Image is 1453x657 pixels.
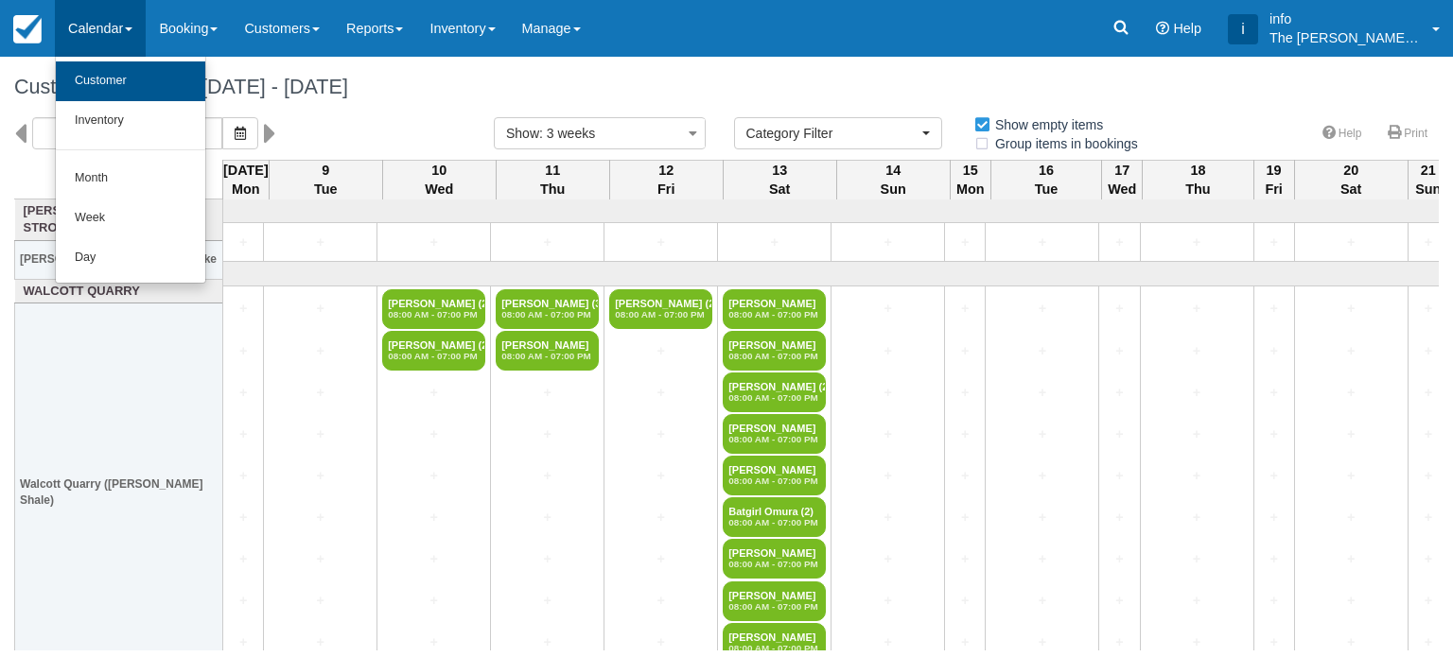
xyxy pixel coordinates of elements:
a: + [228,632,258,652]
a: + [1146,233,1249,252]
a: + [1300,299,1403,319]
a: + [836,424,939,444]
label: Show empty items [973,111,1115,139]
a: + [1104,508,1134,527]
label: Group items in bookings [973,130,1150,158]
a: + [990,341,1094,361]
a: + [496,549,599,569]
a: + [269,299,372,319]
a: + [1413,508,1444,527]
a: + [496,383,599,403]
a: + [1104,549,1134,569]
a: + [609,233,712,252]
a: + [1146,299,1249,319]
a: + [950,591,980,611]
div: i [1228,14,1258,44]
span: Show [506,126,539,141]
th: 16 Tue [990,160,1101,199]
a: + [1146,508,1249,527]
th: 14 Sun [836,160,950,199]
a: + [1104,466,1134,486]
a: + [1146,383,1249,403]
p: The [PERSON_NAME] Shale Geoscience Foundation [1269,28,1421,47]
a: + [1413,591,1444,611]
a: + [950,549,980,569]
a: + [990,233,1094,252]
a: + [836,299,939,319]
a: + [228,299,258,319]
span: Show empty items [973,117,1118,130]
em: 08:00 AM - 07:00 PM [728,517,820,528]
img: checkfront-main-nav-mini-logo.png [13,15,42,43]
span: [DATE] - [DATE] [191,75,348,98]
a: [PERSON_NAME]08:00 AM - 07:00 PM [723,539,826,579]
a: + [836,632,939,652]
a: + [1259,424,1289,444]
a: + [1413,383,1444,403]
a: + [1104,341,1134,361]
a: + [1104,424,1134,444]
a: + [836,233,939,252]
em: 08:00 AM - 07:00 PM [728,309,820,320]
a: + [990,299,1094,319]
a: + [950,466,980,486]
button: Category Filter [734,117,942,149]
a: + [1146,591,1249,611]
a: + [1259,299,1289,319]
a: + [990,632,1094,652]
a: [PERSON_NAME]08:00 AM - 07:00 PM [723,456,826,495]
em: 08:00 AM - 07:00 PM [501,309,593,320]
a: + [950,632,980,652]
a: + [496,466,599,486]
a: + [382,424,485,444]
a: + [1146,466,1249,486]
a: [PERSON_NAME]08:00 AM - 07:00 PM [723,414,826,454]
a: + [269,591,372,611]
a: + [382,383,485,403]
em: 08:00 AM - 07:00 PM [388,351,480,362]
a: + [1104,632,1134,652]
th: [DATE] Mon [223,160,270,199]
th: 13 Sat [723,160,836,199]
a: + [496,424,599,444]
a: + [228,466,258,486]
a: + [228,549,258,569]
em: 08:00 AM - 07:00 PM [615,309,707,320]
a: + [609,632,712,652]
a: + [1300,508,1403,527]
a: + [1259,233,1289,252]
a: [PERSON_NAME] Stromatolites [20,202,219,237]
i: Help [1156,22,1169,35]
a: + [990,466,1094,486]
em: 08:00 AM - 07:00 PM [388,309,480,320]
a: + [609,383,712,403]
a: [PERSON_NAME]08:00 AM - 07:00 PM [723,331,826,371]
a: + [609,466,712,486]
p: info [1269,9,1421,28]
a: + [382,591,485,611]
a: + [269,508,372,527]
a: + [1146,549,1249,569]
th: 9 Tue [269,160,382,199]
a: + [1413,632,1444,652]
a: + [950,424,980,444]
a: + [609,549,712,569]
a: [PERSON_NAME]08:00 AM - 07:00 PM [723,581,826,621]
a: + [269,549,372,569]
a: + [950,299,980,319]
a: [PERSON_NAME] (2)08:00 AM - 07:00 PM [609,289,712,329]
a: + [1413,424,1444,444]
a: + [1300,591,1403,611]
a: + [609,591,712,611]
th: 18 Thu [1143,160,1253,199]
em: 08:00 AM - 07:00 PM [728,434,820,445]
a: + [836,549,939,569]
a: + [269,424,372,444]
a: + [609,508,712,527]
a: + [269,383,372,403]
th: 19 Fri [1253,160,1294,199]
a: + [228,591,258,611]
a: Batgirl Omura (2)08:00 AM - 07:00 PM [723,497,826,537]
a: + [1413,341,1444,361]
a: + [1104,299,1134,319]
